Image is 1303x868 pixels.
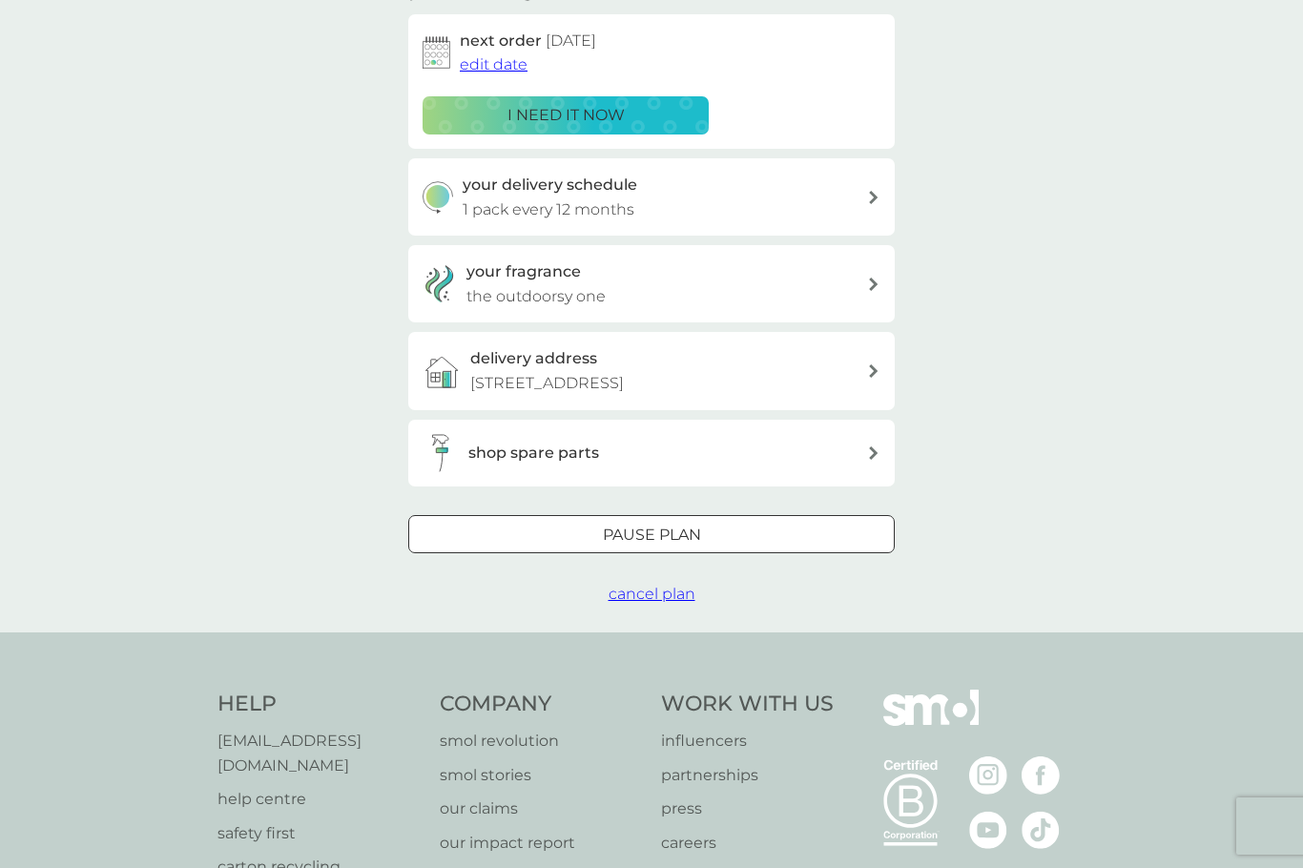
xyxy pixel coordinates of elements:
a: smol stories [440,763,643,788]
span: [DATE] [546,31,596,50]
span: edit date [460,55,527,73]
a: partnerships [661,763,834,788]
a: smol revolution [440,729,643,754]
p: Pause plan [603,523,701,548]
h3: delivery address [470,346,597,371]
a: safety first [217,821,421,846]
h4: Company [440,690,643,719]
h3: your delivery schedule [463,173,637,197]
img: visit the smol Facebook page [1022,756,1060,795]
span: cancel plan [609,585,695,603]
h3: your fragrance [466,259,581,284]
button: i need it now [423,96,709,134]
h2: next order [460,29,596,53]
h4: Work With Us [661,690,834,719]
img: smol [883,690,979,754]
a: influencers [661,729,834,754]
img: visit the smol Tiktok page [1022,811,1060,849]
p: i need it now [507,103,625,128]
button: Pause plan [408,515,895,553]
h4: Help [217,690,421,719]
p: [STREET_ADDRESS] [470,371,624,396]
p: the outdoorsy one [466,284,606,309]
button: cancel plan [609,582,695,607]
a: our claims [440,796,643,821]
button: edit date [460,52,527,77]
a: careers [661,831,834,856]
a: delivery address[STREET_ADDRESS] [408,332,895,409]
a: help centre [217,787,421,812]
img: visit the smol Youtube page [969,811,1007,849]
a: our impact report [440,831,643,856]
a: your fragrancethe outdoorsy one [408,245,895,322]
button: shop spare parts [408,420,895,486]
a: [EMAIL_ADDRESS][DOMAIN_NAME] [217,729,421,777]
h3: shop spare parts [468,441,599,465]
button: your delivery schedule1 pack every 12 months [408,158,895,236]
p: 1 pack every 12 months [463,197,634,222]
img: visit the smol Instagram page [969,756,1007,795]
a: press [661,796,834,821]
